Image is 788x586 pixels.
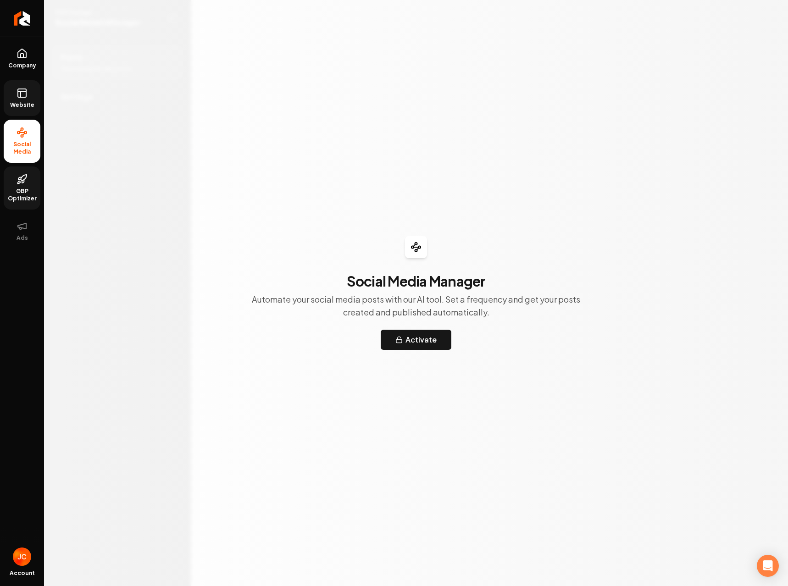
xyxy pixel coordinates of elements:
[10,569,35,577] span: Account
[4,166,40,210] a: GBP Optimizer
[5,62,40,69] span: Company
[4,80,40,116] a: Website
[4,213,40,249] button: Ads
[13,547,31,566] button: Open user button
[757,555,779,577] div: Open Intercom Messenger
[14,11,31,26] img: Rebolt Logo
[4,141,40,155] span: Social Media
[6,101,38,109] span: Website
[4,188,40,202] span: GBP Optimizer
[13,234,32,242] span: Ads
[4,41,40,77] a: Company
[13,547,31,566] img: Josh Canales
